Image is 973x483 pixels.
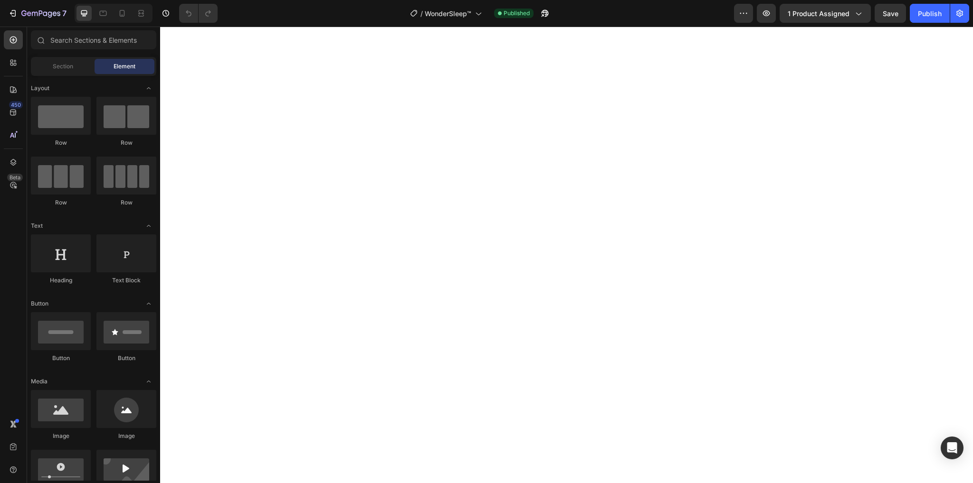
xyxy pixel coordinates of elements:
span: Toggle open [141,296,156,311]
div: Undo/Redo [179,4,218,23]
span: Toggle open [141,374,156,389]
span: 1 product assigned [788,9,849,19]
div: Beta [7,174,23,181]
span: Save [883,9,898,18]
div: 450 [9,101,23,109]
div: Row [31,198,91,207]
button: Save [875,4,906,23]
iframe: Design area [160,27,973,483]
span: Section [53,62,73,71]
div: Button [31,354,91,362]
span: Published [504,9,530,18]
div: Open Intercom Messenger [941,437,963,459]
button: Publish [910,4,950,23]
span: Media [31,377,48,386]
div: Image [96,432,156,440]
div: Row [96,198,156,207]
span: Toggle open [141,81,156,96]
span: Element [114,62,135,71]
button: 1 product assigned [780,4,871,23]
span: / [420,9,423,19]
div: Button [96,354,156,362]
div: Image [31,432,91,440]
span: Text [31,222,43,230]
div: Row [96,139,156,147]
span: Toggle open [141,218,156,233]
p: 7 [62,8,67,19]
button: 7 [4,4,71,23]
div: Row [31,139,91,147]
div: Publish [918,9,942,19]
div: Text Block [96,276,156,285]
input: Search Sections & Elements [31,30,156,49]
span: Layout [31,84,49,93]
span: Button [31,299,48,308]
span: WonderSleep™ [425,9,471,19]
div: Heading [31,276,91,285]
